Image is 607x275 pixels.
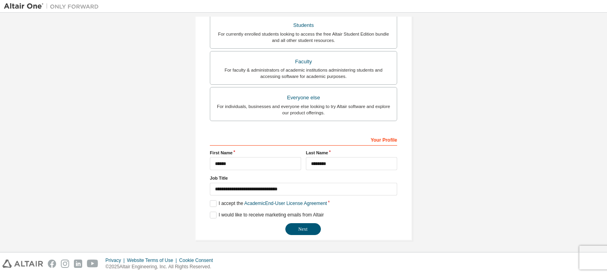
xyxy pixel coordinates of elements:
a: Academic End-User License Agreement [244,201,327,206]
div: Cookie Consent [179,257,217,264]
div: For individuals, businesses and everyone else looking to try Altair software and explore our prod... [215,103,392,116]
button: Next [285,223,321,235]
label: First Name [210,150,301,156]
div: Website Terms of Use [127,257,179,264]
div: Students [215,20,392,31]
div: Your Profile [210,133,397,146]
img: Altair One [4,2,103,10]
div: Everyone else [215,92,392,103]
p: © 2025 Altair Engineering, Inc. All Rights Reserved. [106,264,218,270]
img: youtube.svg [87,260,98,268]
img: facebook.svg [48,260,56,268]
div: For currently enrolled students looking to access the free Altair Student Edition bundle and all ... [215,31,392,44]
img: altair_logo.svg [2,260,43,268]
label: Job Title [210,175,397,181]
img: instagram.svg [61,260,69,268]
div: Privacy [106,257,127,264]
label: Last Name [306,150,397,156]
div: Faculty [215,56,392,67]
label: I accept the [210,200,327,207]
div: For faculty & administrators of academic institutions administering students and accessing softwa... [215,67,392,80]
img: linkedin.svg [74,260,82,268]
label: I would like to receive marketing emails from Altair [210,212,324,218]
